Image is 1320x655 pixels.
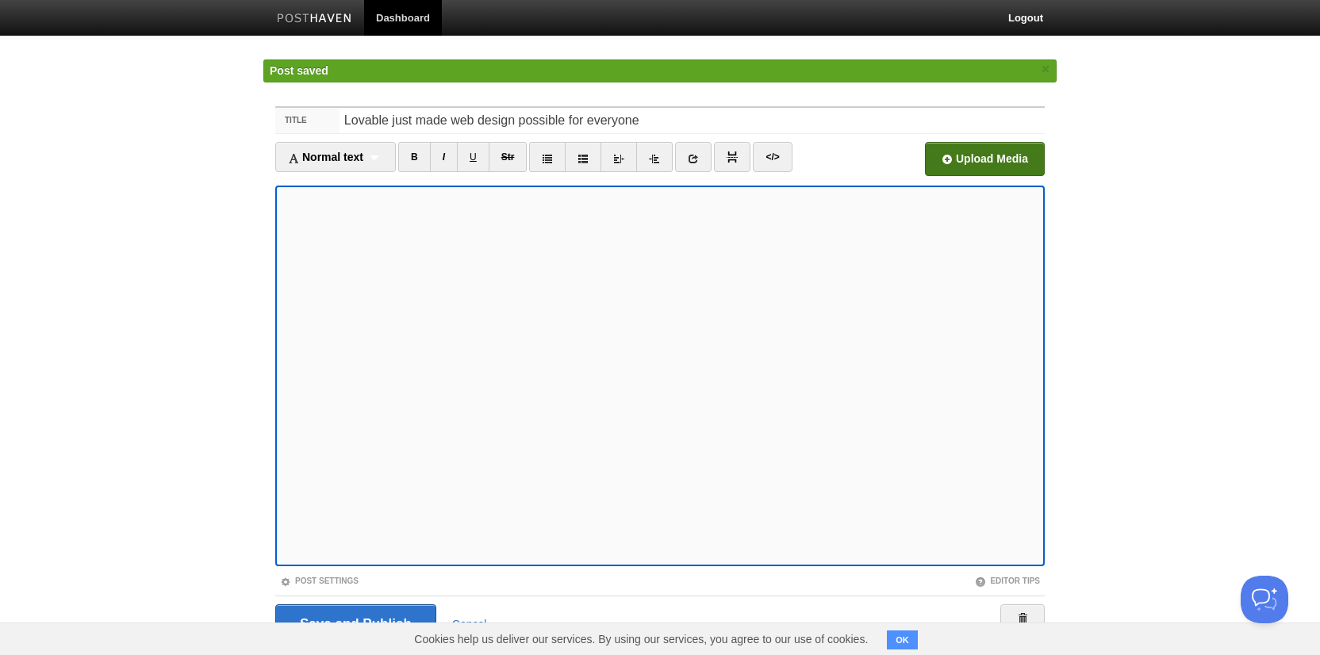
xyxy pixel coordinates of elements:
a: × [1038,59,1053,79]
span: Normal text [288,151,363,163]
input: Save and Publish [275,604,436,644]
a: B [398,142,431,172]
label: Title [275,108,340,133]
a: Editor Tips [975,576,1040,585]
a: I [430,142,458,172]
img: Posthaven-bar [277,13,352,25]
a: U [457,142,489,172]
iframe: Help Scout Beacon - Open [1241,576,1288,623]
del: Str [501,151,515,163]
img: pagebreak-icon.png [727,151,738,163]
a: Str [489,142,528,172]
button: OK [887,630,918,649]
span: Cookies help us deliver our services. By using our services, you agree to our use of cookies. [398,623,884,655]
span: Post saved [270,64,328,77]
a: Post Settings [280,576,359,585]
a: </> [753,142,792,172]
a: Cancel [452,618,487,630]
